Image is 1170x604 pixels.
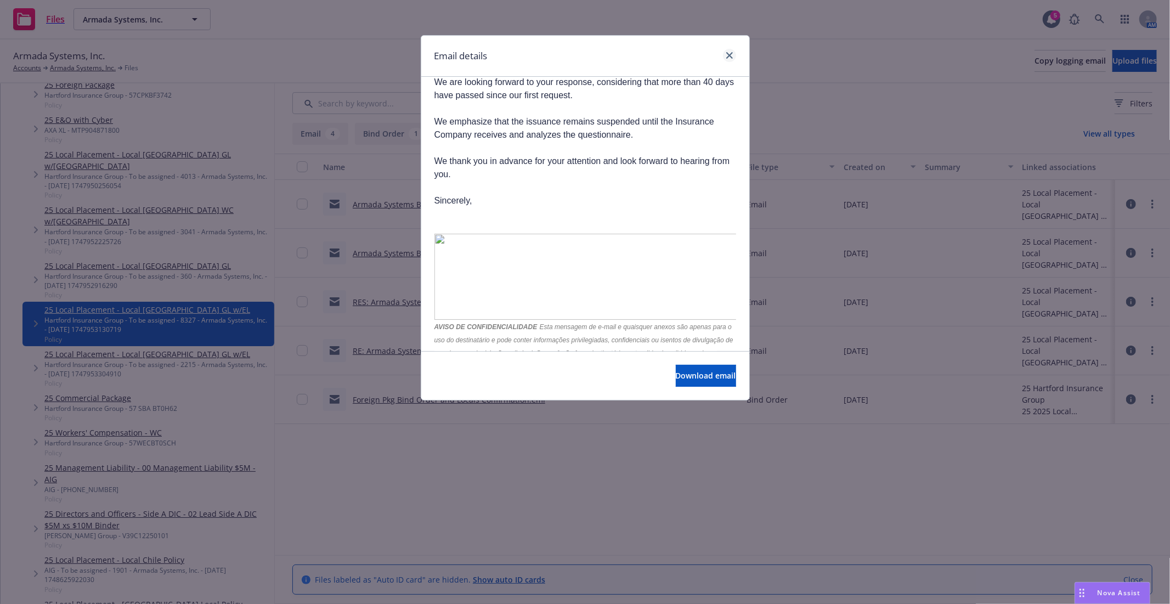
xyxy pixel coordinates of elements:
span: Download email [676,370,736,381]
button: Download email [676,365,736,387]
img: image001.png@01DC052E.C90AB970 [434,234,736,320]
span: Esta mensagem de e-mail e quaisquer anexos são apenas para o uso do destinatário e pode conter in... [434,323,733,397]
div: Drag to move [1075,583,1089,603]
h1: Email details [434,49,488,63]
a: close [723,49,736,62]
button: Nova Assist [1075,582,1150,604]
span: Sincerely, [434,196,472,205]
span: Nova Assist [1098,588,1141,597]
span: AVISO DE CONFIDENCIALIDADE [434,323,538,331]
